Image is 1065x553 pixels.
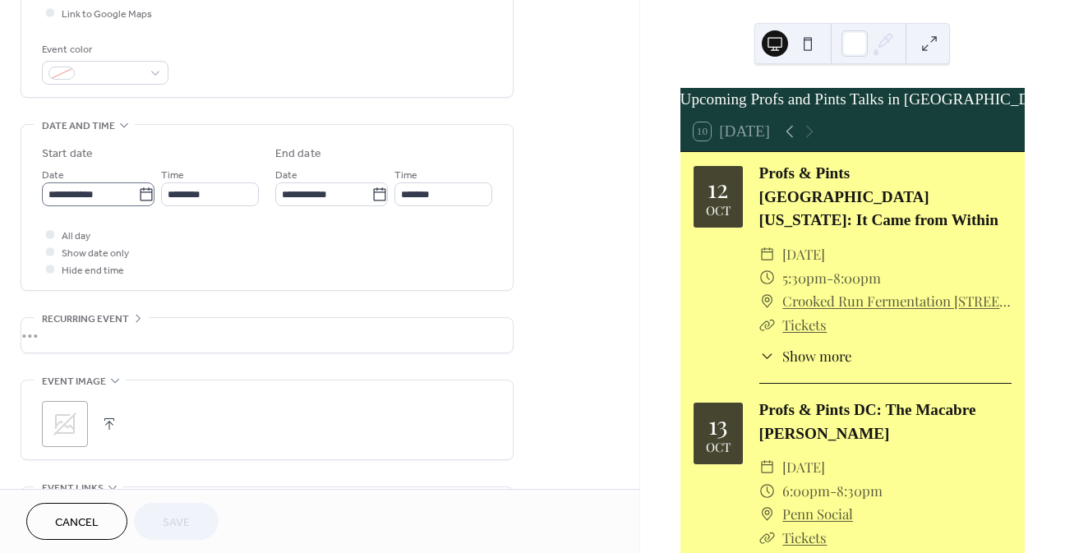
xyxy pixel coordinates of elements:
div: ​ [759,242,775,266]
div: Oct [706,205,731,217]
span: 6:00pm [782,479,830,503]
span: Time [161,167,184,184]
span: 5:30pm [782,266,827,290]
div: ••• [21,318,513,353]
button: Cancel [26,503,127,540]
div: 12 [708,176,728,200]
span: Event links [42,480,104,497]
div: ​ [759,479,775,503]
span: Event image [42,373,106,390]
div: 13 [708,412,728,437]
div: Start date [42,145,93,163]
span: All day [62,228,90,245]
span: Link to Google Maps [62,6,152,23]
span: 8:00pm [833,266,881,290]
div: ​ [759,313,775,337]
span: Hide end time [62,262,124,279]
div: Oct [706,441,731,454]
span: Show more [782,346,851,366]
button: ​Show more [759,346,852,366]
div: Event color [42,41,165,58]
span: Recurring event [42,311,129,328]
span: [DATE] [782,455,825,479]
a: Profs & Pints DC: The Macabre [PERSON_NAME] [759,401,976,442]
span: Show date only [62,245,129,262]
a: Penn Social [782,502,853,526]
div: ​ [759,526,775,550]
div: ​ [759,502,775,526]
span: - [830,479,837,503]
a: Profs & Pints [GEOGRAPHIC_DATA][US_STATE]: It Came from Within [759,164,998,229]
a: Tickets [782,528,827,546]
div: ​ [759,346,775,366]
span: Date [42,167,64,184]
span: Date and time [42,118,115,135]
span: - [827,266,833,290]
div: ​ [759,266,775,290]
span: 8:30pm [837,479,883,503]
span: [DATE] [782,242,825,266]
span: Date [275,167,297,184]
div: ​ [759,455,775,479]
div: ; [42,401,88,447]
span: Cancel [55,514,99,532]
a: Crooked Run Fermentation [STREET_ADDRESS][PERSON_NAME][PERSON_NAME] [782,289,1012,313]
div: ​ [759,289,775,313]
a: Tickets [782,316,827,334]
div: End date [275,145,321,163]
span: Time [394,167,417,184]
div: Upcoming Profs and Pints Talks in [GEOGRAPHIC_DATA][US_STATE] [680,88,1025,112]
